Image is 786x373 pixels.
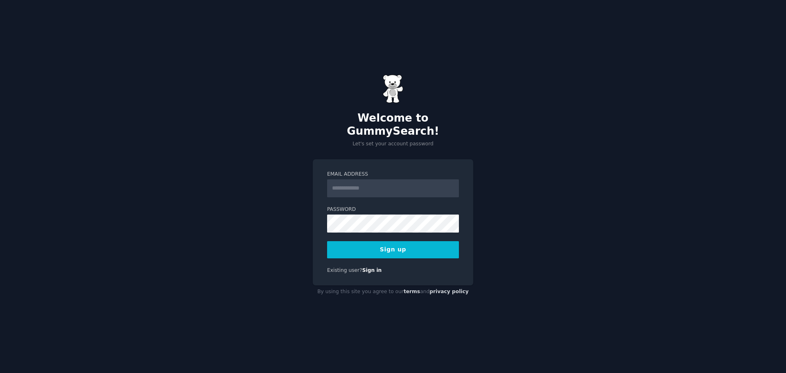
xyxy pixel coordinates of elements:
[313,285,473,298] div: By using this site you agree to our and
[429,289,469,294] a: privacy policy
[313,140,473,148] p: Let's set your account password
[327,267,362,273] span: Existing user?
[362,267,382,273] a: Sign in
[327,241,459,258] button: Sign up
[404,289,420,294] a: terms
[327,206,459,213] label: Password
[383,75,403,103] img: Gummy Bear
[313,112,473,138] h2: Welcome to GummySearch!
[327,171,459,178] label: Email Address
